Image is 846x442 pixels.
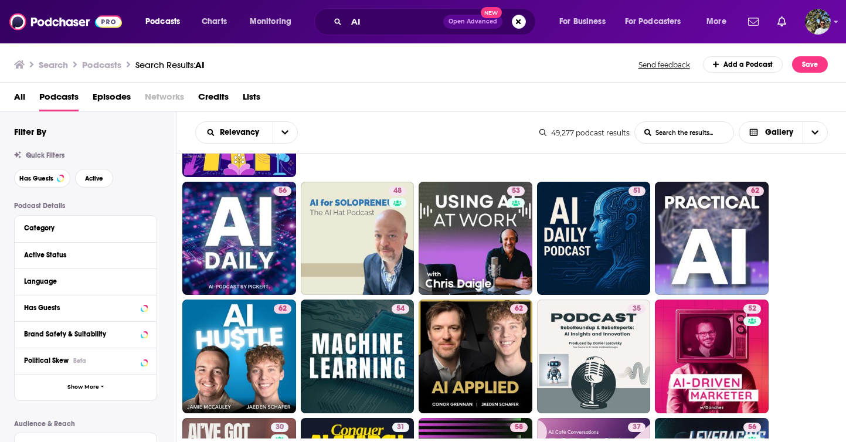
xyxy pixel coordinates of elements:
a: 54 [392,304,409,314]
a: 35 [537,300,651,413]
h3: Search [39,59,68,70]
span: 62 [278,303,287,315]
span: New [481,7,502,18]
span: 30 [276,421,284,433]
a: 62 [510,304,528,314]
button: Show More [15,374,157,400]
button: Brand Safety & Suitability [24,327,147,341]
a: 51 [628,186,645,196]
h2: Choose List sort [195,121,298,144]
button: Has Guests [14,169,70,188]
div: Brand Safety & Suitability [24,330,137,338]
span: 56 [748,421,756,433]
div: Has Guests [24,304,137,312]
a: 56 [182,182,296,295]
a: 62 [419,300,532,413]
span: Active [85,175,103,182]
div: 49,277 podcast results [539,128,630,137]
div: Language [24,277,140,285]
a: 48 [301,182,414,295]
span: Open Advanced [449,19,497,25]
a: 37 [628,423,645,432]
img: User Profile [805,9,831,35]
a: 30 [271,423,288,432]
span: For Business [559,13,606,30]
a: Episodes [93,87,131,111]
button: Active Status [24,247,147,262]
a: Podcasts [39,87,79,111]
a: Credits [198,87,229,111]
span: 53 [512,185,520,197]
span: Charts [202,13,227,30]
a: 56 [274,186,291,196]
button: Choose View [739,121,828,144]
p: Audience & Reach [14,420,157,428]
span: Networks [145,87,184,111]
a: Show notifications dropdown [743,12,763,32]
button: Language [24,274,147,288]
p: Podcast Details [14,202,157,210]
span: 62 [515,303,523,315]
button: Active [75,169,113,188]
button: open menu [196,128,273,137]
span: More [706,13,726,30]
button: Political SkewBeta [24,353,147,368]
button: open menu [137,12,195,31]
a: 56 [743,423,761,432]
div: Beta [73,357,86,365]
a: 51 [537,182,651,295]
button: open menu [551,12,620,31]
button: Save [792,56,828,73]
span: Has Guests [19,175,53,182]
a: 31 [392,423,409,432]
span: 56 [278,185,287,197]
a: Search Results:AI [135,59,205,70]
span: 54 [396,303,405,315]
a: 62 [182,300,296,413]
input: Search podcasts, credits, & more... [346,12,443,31]
a: 62 [746,186,764,196]
span: Gallery [765,128,793,137]
span: Relevancy [220,128,263,137]
span: 48 [393,185,402,197]
a: Add a Podcast [703,56,783,73]
a: All [14,87,25,111]
span: Monitoring [250,13,291,30]
button: Show profile menu [805,9,831,35]
button: Has Guests [24,300,147,315]
a: 62 [274,304,291,314]
a: 48 [389,186,406,196]
span: AI [195,59,205,70]
span: 52 [748,303,756,315]
a: 52 [655,300,769,413]
span: Show More [67,384,99,390]
a: 58 [510,423,528,432]
span: 37 [633,421,641,433]
h2: Filter By [14,126,46,137]
div: Search podcasts, credits, & more... [325,8,547,35]
button: open menu [273,122,297,143]
span: 35 [633,303,641,315]
a: 35 [628,304,645,314]
a: Lists [243,87,260,111]
a: 52 [743,304,761,314]
span: 58 [515,421,523,433]
a: 53 [419,182,532,295]
a: Podchaser - Follow, Share and Rate Podcasts [9,11,122,33]
a: 54 [301,300,414,413]
a: Show notifications dropdown [773,12,791,32]
a: Charts [194,12,234,31]
span: Quick Filters [26,151,64,159]
button: Send feedback [635,60,694,70]
a: 53 [507,186,525,196]
button: open menu [242,12,307,31]
div: Category [24,224,140,232]
button: open menu [698,12,741,31]
button: Open AdvancedNew [443,15,502,29]
button: open menu [617,12,698,31]
span: Political Skew [24,356,69,365]
span: Podcasts [145,13,180,30]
